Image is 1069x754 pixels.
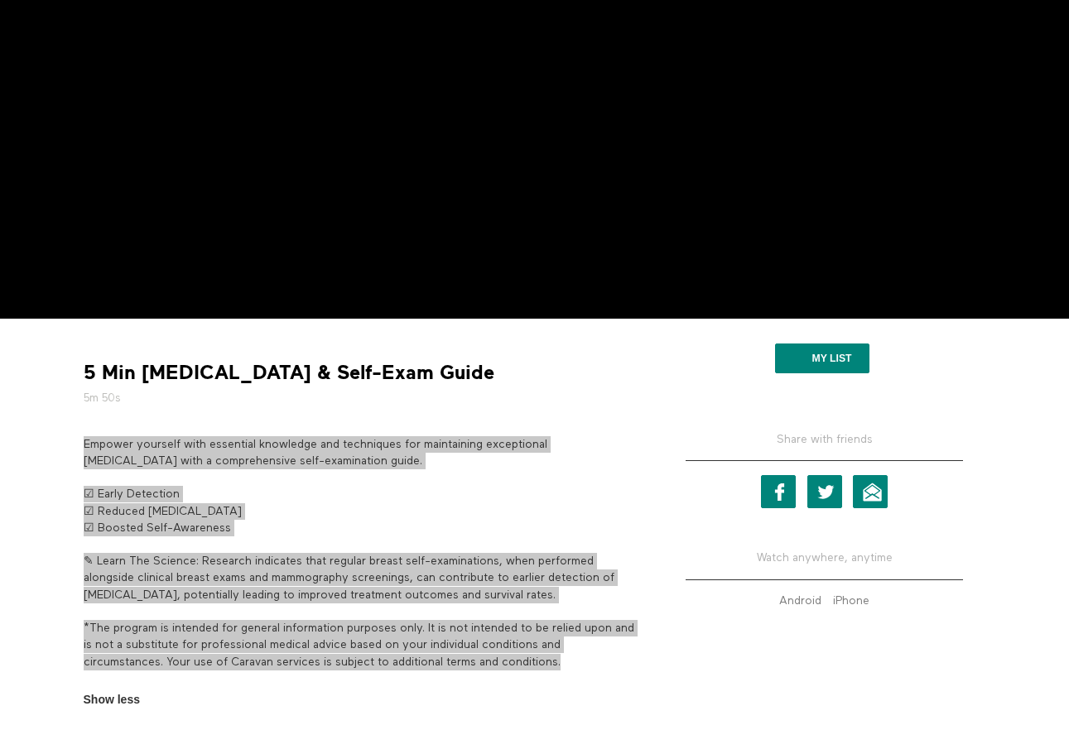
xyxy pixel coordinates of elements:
[84,436,638,470] p: Empower yourself with essential knowledge and techniques for maintaining exceptional [MEDICAL_DAT...
[84,360,494,386] strong: 5 Min [MEDICAL_DATA] & Self-Exam Guide
[686,431,963,461] h5: Share with friends
[761,475,796,508] a: Facebook
[84,620,638,670] p: *The program is intended for general information purposes only. It is not intended to be relied u...
[775,343,869,373] button: My list
[807,475,842,508] a: Twitter
[833,595,869,607] strong: iPhone
[84,390,638,406] h5: 5m 50s
[686,537,963,579] h5: Watch anywhere, anytime
[829,595,874,607] a: iPhone
[84,553,638,603] p: ✎ Learn The Science: Research indicates that regular breast self-examinations, when performed alo...
[779,595,821,607] strong: Android
[84,691,140,708] span: Show less
[853,475,888,508] a: Email
[775,595,826,607] a: Android
[84,486,638,536] p: ☑ Early Detection ☑ Reduced [MEDICAL_DATA] ☑ Boosted Self-Awareness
